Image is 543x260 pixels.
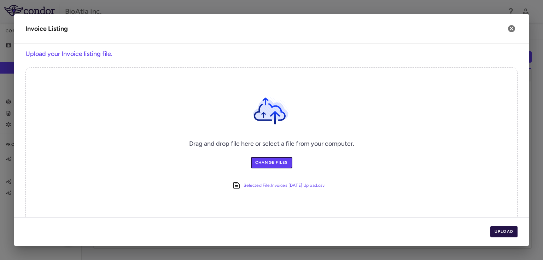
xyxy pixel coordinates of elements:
[25,24,68,34] div: Invoice Listing
[244,181,325,190] a: Selected File:Invoices [DATE] Upload.csv
[189,139,354,149] h6: Drag and drop file here or select a file from your computer.
[251,157,292,168] label: Change Files
[25,49,518,59] h6: Upload your Invoice listing file.
[490,226,518,237] button: Upload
